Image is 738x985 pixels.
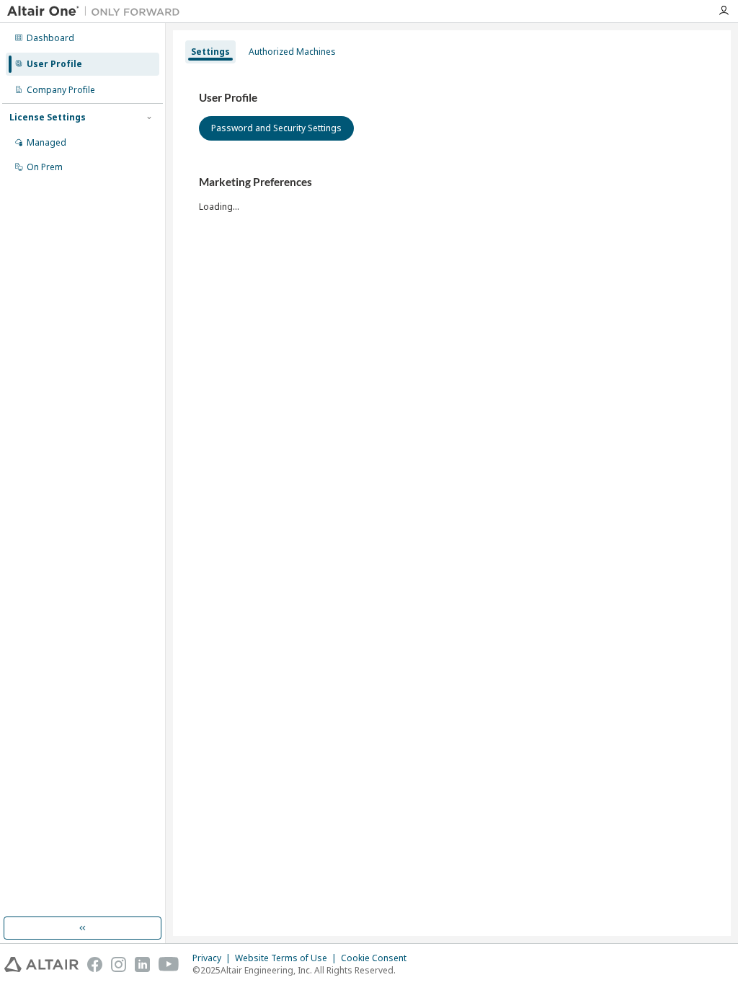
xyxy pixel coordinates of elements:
[235,953,341,964] div: Website Terms of Use
[249,46,336,58] div: Authorized Machines
[27,162,63,173] div: On Prem
[27,32,74,44] div: Dashboard
[27,58,82,70] div: User Profile
[111,957,126,972] img: instagram.svg
[199,91,705,105] h3: User Profile
[9,112,86,123] div: License Settings
[27,84,95,96] div: Company Profile
[135,957,150,972] img: linkedin.svg
[192,964,415,976] p: © 2025 Altair Engineering, Inc. All Rights Reserved.
[191,46,230,58] div: Settings
[341,953,415,964] div: Cookie Consent
[192,953,235,964] div: Privacy
[7,4,187,19] img: Altair One
[159,957,179,972] img: youtube.svg
[4,957,79,972] img: altair_logo.svg
[199,175,705,190] h3: Marketing Preferences
[87,957,102,972] img: facebook.svg
[199,175,705,212] div: Loading...
[27,137,66,149] div: Managed
[199,116,354,141] button: Password and Security Settings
